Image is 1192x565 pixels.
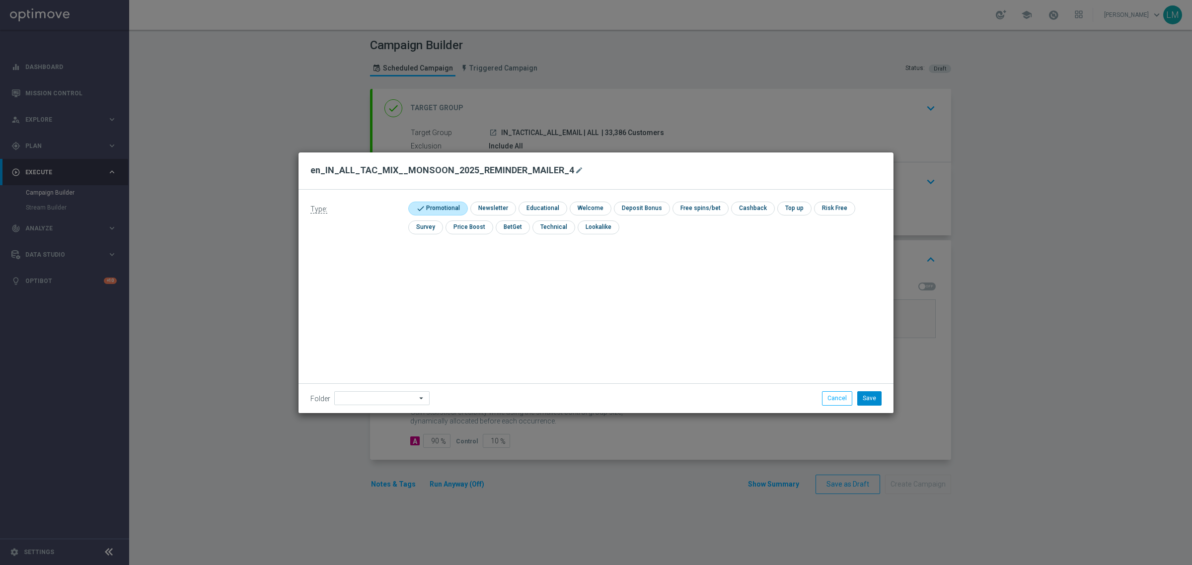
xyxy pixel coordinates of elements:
[310,205,327,213] span: Type:
[310,164,574,176] h2: en_IN_ALL_TAC_MIX__MONSOON_2025_REMINDER_MAILER_4
[310,395,330,403] label: Folder
[574,164,587,176] button: mode_edit
[575,166,583,174] i: mode_edit
[822,391,852,405] button: Cancel
[857,391,882,405] button: Save
[417,392,427,405] i: arrow_drop_down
